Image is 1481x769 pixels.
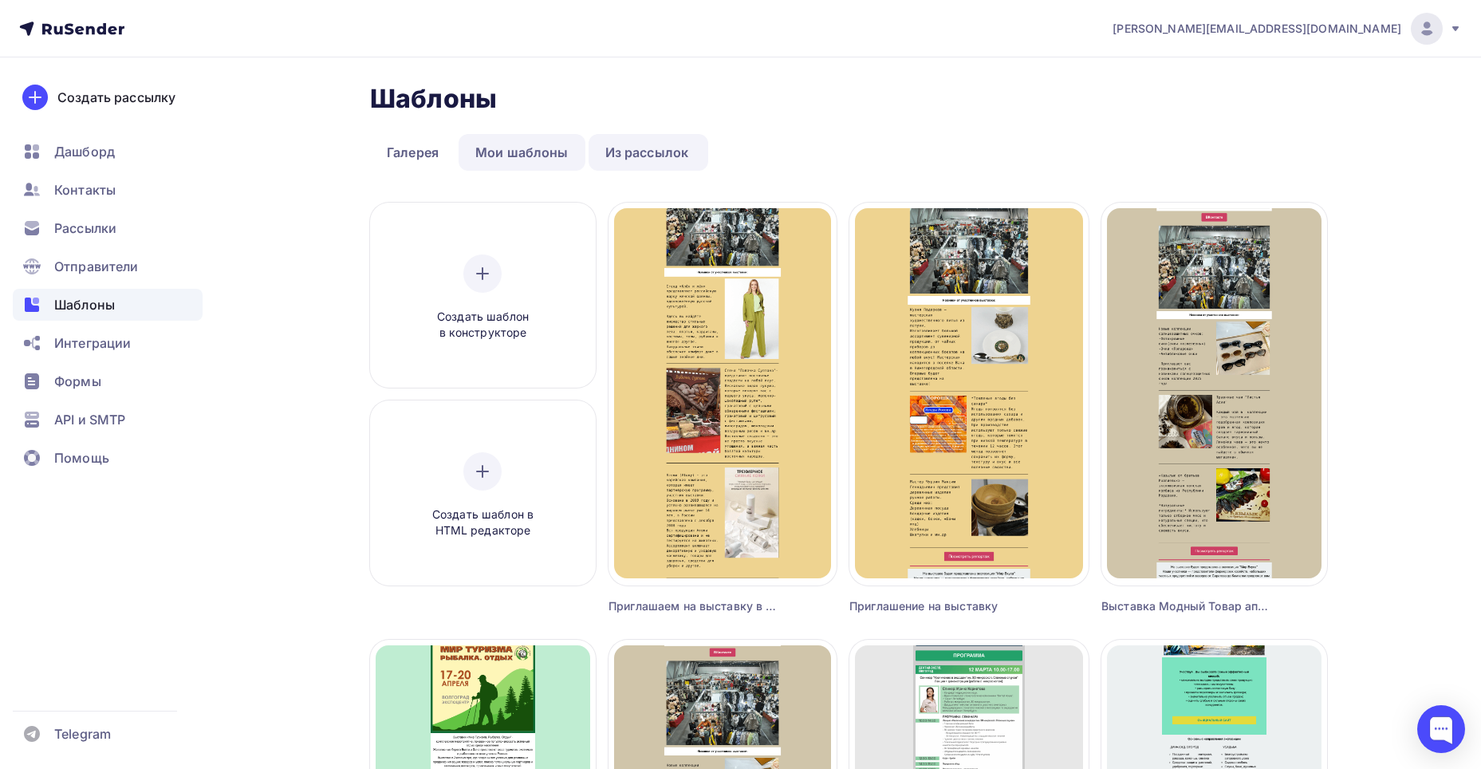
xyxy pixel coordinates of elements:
span: API и SMTP [54,410,125,429]
a: Шаблоны [13,289,203,321]
h2: Шаблоны [370,83,497,115]
span: Формы [54,372,101,391]
span: Создать шаблон в конструкторе [407,309,558,341]
div: Выставка Модный Товар апрель [1101,598,1270,614]
span: Отправители [54,257,139,276]
div: Приглашение на выставку [849,598,1029,614]
a: Контакты [13,174,203,206]
a: Рассылки [13,212,203,244]
a: Мои шаблоны [459,134,585,171]
span: Рассылки [54,219,116,238]
span: Telegram [54,724,111,743]
div: Создать рассылку [57,88,175,107]
span: Интеграции [54,333,131,353]
a: [PERSON_NAME][EMAIL_ADDRESS][DOMAIN_NAME] [1113,13,1462,45]
span: Контакты [54,180,116,199]
a: Из рассылок [589,134,706,171]
a: Дашборд [13,136,203,168]
span: Шаблоны [54,295,115,314]
a: Формы [13,365,203,397]
div: Приглашаем на выставку в Экспоцентр! [609,598,780,614]
span: Дашборд [54,142,115,161]
span: [PERSON_NAME][EMAIL_ADDRESS][DOMAIN_NAME] [1113,21,1401,37]
a: Галерея [370,134,455,171]
span: Помощь [54,448,109,467]
a: Отправители [13,250,203,282]
span: Создать шаблон в HTML редакторе [407,507,558,539]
